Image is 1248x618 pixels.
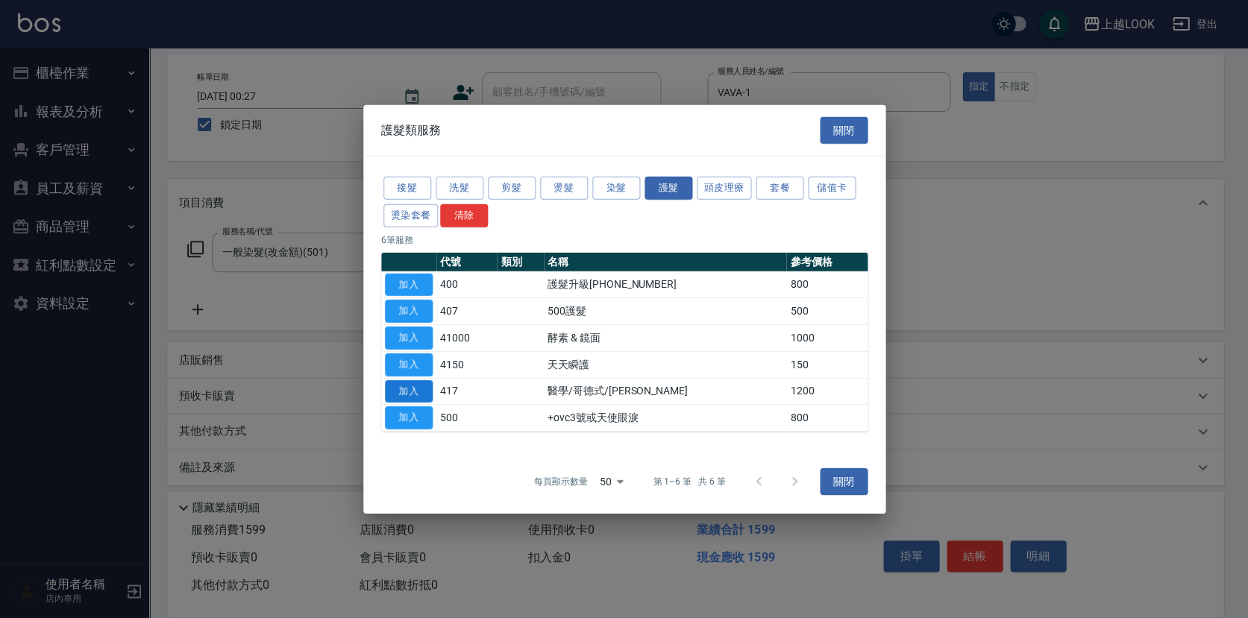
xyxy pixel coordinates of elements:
[544,404,787,431] td: +ovc3號或天使眼淚
[436,297,498,324] td: 407
[385,327,433,350] button: 加入
[383,204,439,227] button: 燙染套餐
[697,177,752,200] button: 頭皮理療
[593,461,629,502] div: 50
[436,324,498,351] td: 41000
[786,378,867,405] td: 1200
[381,233,868,246] p: 6 筆服務
[544,271,787,298] td: 護髮升級[PHONE_NUMBER]
[544,252,787,271] th: 名稱
[820,468,868,496] button: 關閉
[497,252,543,271] th: 類別
[653,475,725,488] p: 第 1–6 筆 共 6 筆
[436,177,483,200] button: 洗髮
[544,297,787,324] td: 500護髮
[385,379,433,403] button: 加入
[533,475,587,488] p: 每頁顯示數量
[645,177,692,200] button: 護髮
[436,378,498,405] td: 417
[544,324,787,351] td: 酵素 & 鏡面
[440,204,488,227] button: 清除
[385,353,433,376] button: 加入
[488,177,536,200] button: 剪髮
[540,177,588,200] button: 燙髮
[436,271,498,298] td: 400
[786,252,867,271] th: 參考價格
[808,177,856,200] button: 儲值卡
[756,177,803,200] button: 套餐
[383,177,431,200] button: 接髮
[592,177,640,200] button: 染髮
[786,351,867,378] td: 150
[786,271,867,298] td: 800
[385,300,433,323] button: 加入
[786,404,867,431] td: 800
[436,252,498,271] th: 代號
[436,404,498,431] td: 500
[786,297,867,324] td: 500
[820,116,868,144] button: 關閉
[385,273,433,296] button: 加入
[381,122,441,137] span: 護髮類服務
[436,351,498,378] td: 4150
[786,324,867,351] td: 1000
[544,351,787,378] td: 天天瞬護
[544,378,787,405] td: 醫學/哥德式/[PERSON_NAME]
[385,406,433,429] button: 加入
